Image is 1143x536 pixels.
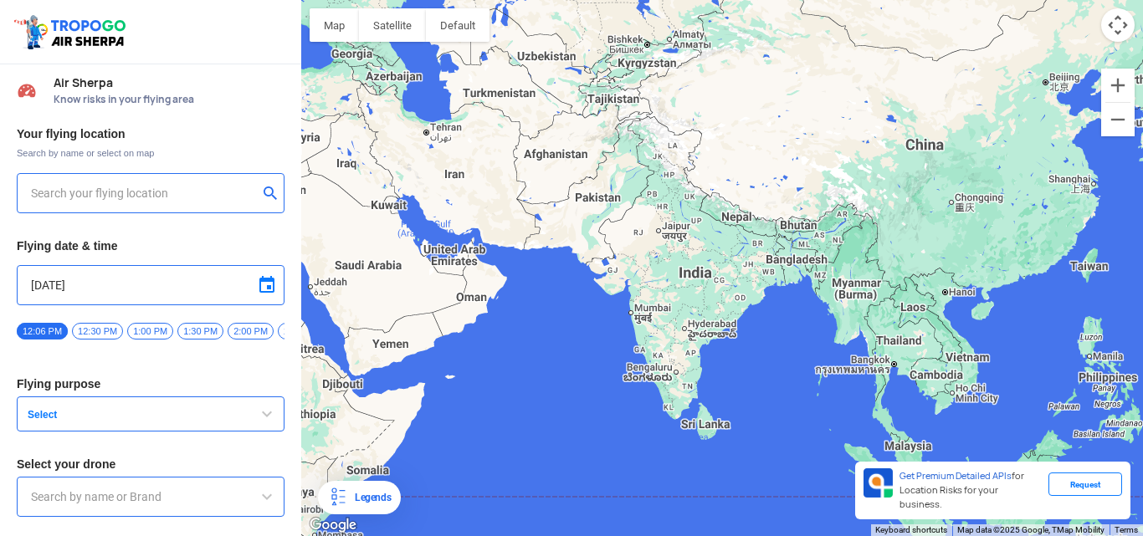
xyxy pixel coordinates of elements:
[17,323,68,339] span: 12:06 PM
[17,128,284,140] h3: Your flying location
[310,8,359,42] button: Show street map
[177,323,223,339] span: 1:30 PM
[1115,525,1138,534] a: Terms
[875,524,947,536] button: Keyboard shortcuts
[359,8,426,42] button: Show satellite imagery
[54,93,284,106] span: Know risks in your flying area
[348,488,391,508] div: Legends
[31,275,270,295] input: Select Date
[228,323,274,339] span: 2:00 PM
[54,76,284,89] span: Air Sherpa
[17,458,284,470] h3: Select your drone
[17,80,37,100] img: Risk Scores
[1101,103,1135,136] button: Zoom out
[1048,472,1122,496] div: Request
[72,323,123,339] span: 12:30 PM
[127,323,173,339] span: 1:00 PM
[305,514,361,536] a: Open this area in Google Maps (opens a new window)
[17,240,284,252] h3: Flying date & time
[31,487,270,507] input: Search by name or Brand
[305,514,361,536] img: Google
[864,468,893,498] img: Premium APIs
[17,378,284,390] h3: Flying purpose
[31,183,258,203] input: Search your flying location
[17,146,284,160] span: Search by name or select on map
[1101,8,1135,42] button: Map camera controls
[17,396,284,431] button: Select
[1101,69,1135,102] button: Zoom in
[328,488,348,508] img: Legends
[13,13,131,51] img: ic_tgdronemaps.svg
[278,323,324,339] span: 2:30 PM
[21,408,230,421] span: Select
[900,470,1012,482] span: Get Premium Detailed APIs
[893,468,1048,513] div: for Location Risks for your business.
[957,525,1105,534] span: Map data ©2025 Google, TMap Mobility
